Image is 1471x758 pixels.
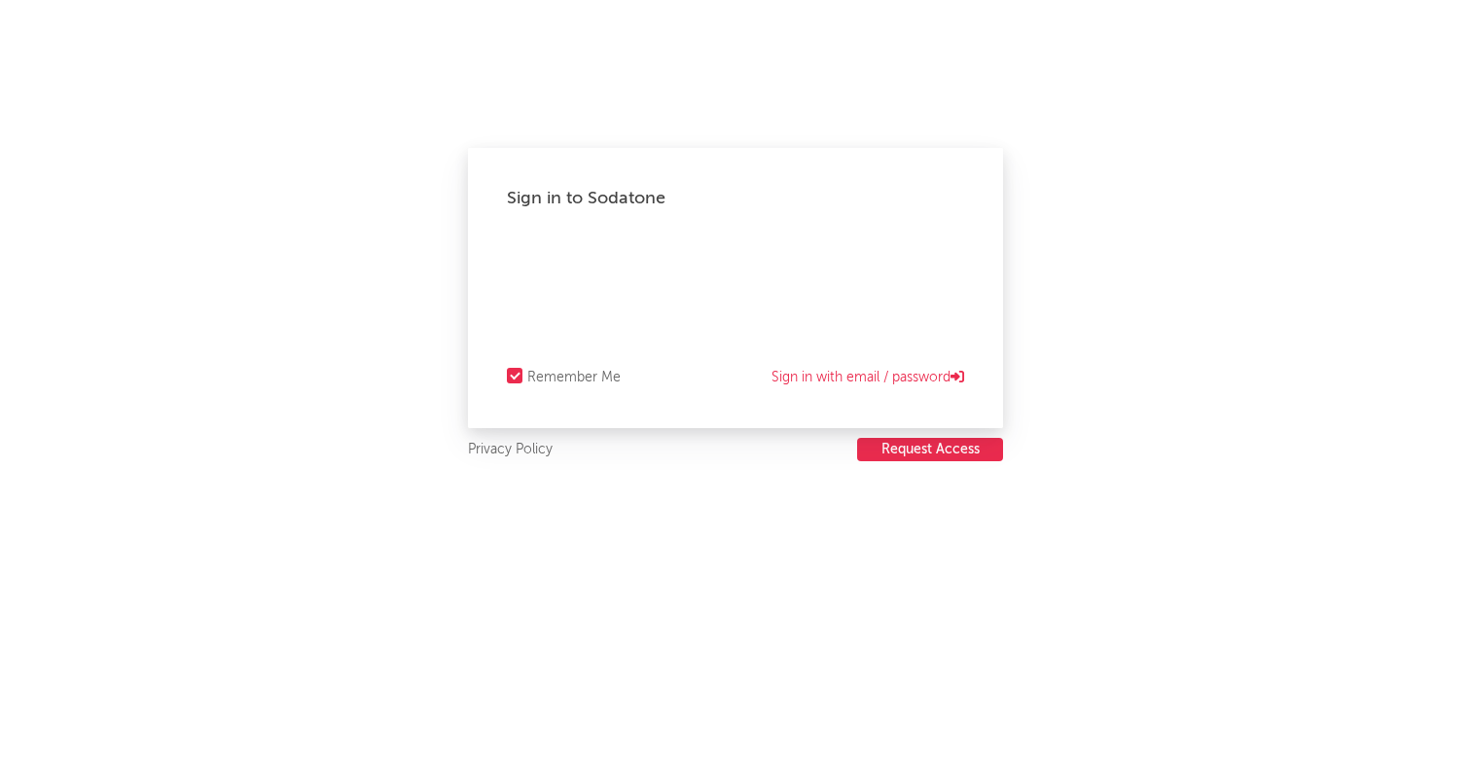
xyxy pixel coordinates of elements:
[468,438,553,462] a: Privacy Policy
[857,438,1003,462] a: Request Access
[857,438,1003,461] button: Request Access
[527,366,621,389] div: Remember Me
[507,187,964,210] div: Sign in to Sodatone
[771,366,964,389] a: Sign in with email / password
